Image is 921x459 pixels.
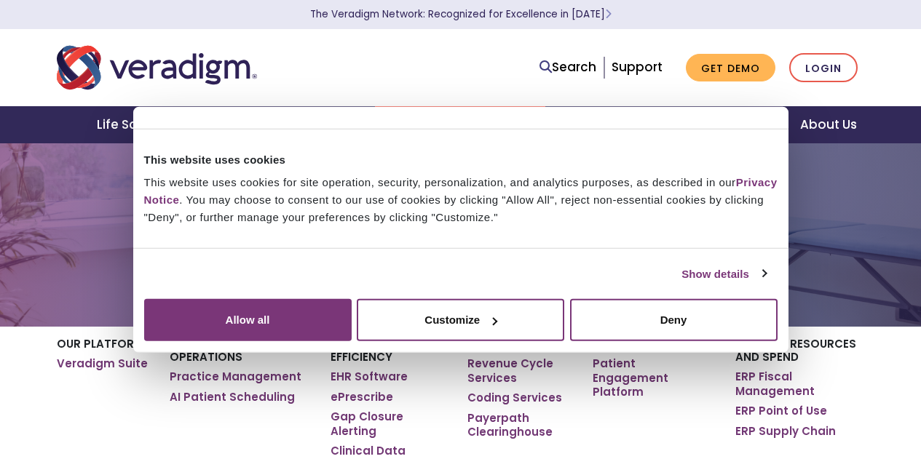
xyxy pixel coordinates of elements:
[170,370,301,384] a: Practice Management
[570,299,778,341] button: Deny
[467,411,571,439] a: Payerpath Clearinghouse
[605,7,612,21] span: Learn More
[467,391,562,405] a: Coding Services
[735,404,827,418] a: ERP Point of Use
[612,58,663,76] a: Support
[79,106,200,143] a: Life Sciences
[144,174,778,226] div: This website uses cookies for site operation, security, personalization, and analytics purposes, ...
[539,57,596,77] a: Search
[144,151,778,168] div: This website uses cookies
[331,410,446,438] a: Gap Closure Alerting
[144,176,778,206] a: Privacy Notice
[170,390,295,404] a: AI Patient Scheduling
[331,390,393,404] a: ePrescribe
[57,356,148,371] a: Veradigm Suite
[57,44,257,92] img: Veradigm logo
[357,299,564,341] button: Customize
[681,265,766,282] a: Show details
[735,370,864,398] a: ERP Fiscal Management
[310,7,612,21] a: The Veradigm Network: Recognized for Excellence in [DATE]Learn More
[735,424,836,439] a: ERP Supply Chain
[331,370,408,384] a: EHR Software
[144,299,352,341] button: Allow all
[467,356,571,385] a: Revenue Cycle Services
[783,106,874,143] a: About Us
[593,356,714,399] a: Patient Engagement Platform
[789,53,858,83] a: Login
[686,54,775,82] a: Get Demo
